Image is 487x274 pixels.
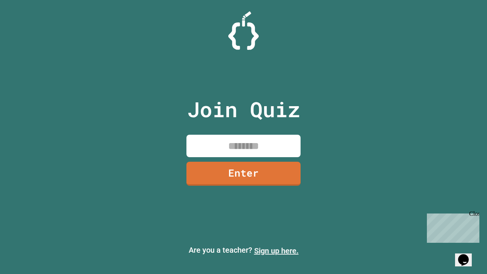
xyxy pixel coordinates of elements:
a: Sign up here. [254,246,299,255]
a: Enter [186,162,301,186]
p: Join Quiz [187,94,300,125]
div: Chat with us now!Close [3,3,53,48]
iframe: chat widget [455,244,479,266]
iframe: chat widget [424,210,479,243]
p: Are you a teacher? [6,244,481,256]
img: Logo.svg [228,11,259,50]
